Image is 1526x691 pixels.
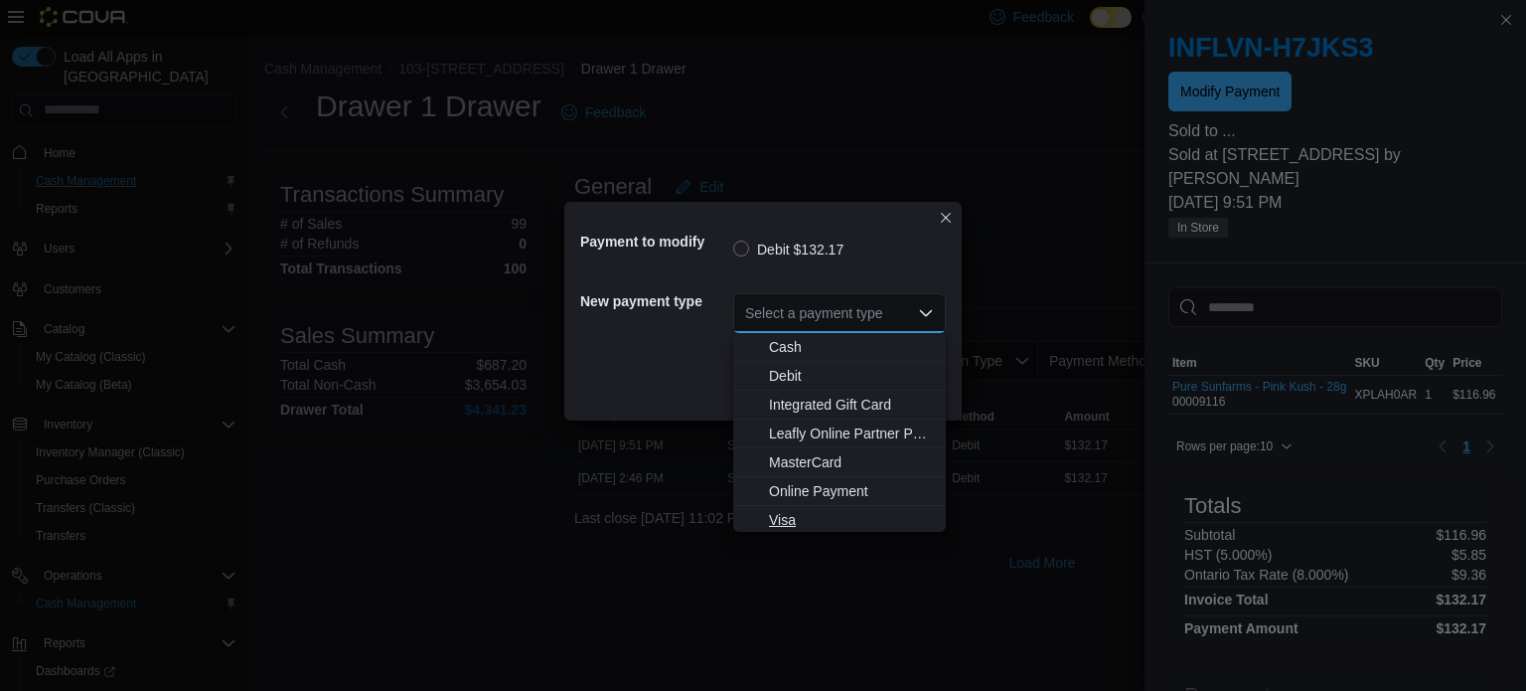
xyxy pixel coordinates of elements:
[769,395,934,415] span: Integrated Gift Card
[580,222,729,261] h5: Payment to modify
[769,481,934,501] span: Online Payment
[934,206,958,230] button: Closes this modal window
[733,506,946,535] button: Visa
[733,391,946,420] button: Integrated Gift Card
[769,452,934,472] span: MasterCard
[733,477,946,506] button: Online Payment
[733,448,946,477] button: MasterCard
[733,362,946,391] button: Debit
[580,281,729,321] h5: New payment type
[733,333,946,535] div: Choose from the following options
[745,301,747,325] input: Accessible screen reader label
[733,420,946,448] button: Leafly Online Partner Payment
[733,238,843,261] label: Debit $132.17
[918,305,934,321] button: Close list of options
[769,510,934,530] span: Visa
[769,366,934,386] span: Debit
[769,337,934,357] span: Cash
[769,424,934,443] span: Leafly Online Partner Payment
[733,333,946,362] button: Cash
